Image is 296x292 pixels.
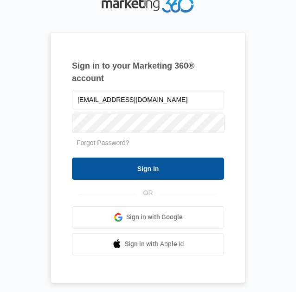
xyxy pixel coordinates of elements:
[125,239,184,249] span: Sign in with Apple Id
[72,90,224,109] input: Email
[72,233,224,255] a: Sign in with Apple Id
[72,60,224,85] h1: Sign in to your Marketing 360® account
[72,158,224,180] input: Sign In
[126,212,183,222] span: Sign in with Google
[137,188,160,198] span: OR
[77,139,129,146] a: Forgot Password?
[72,206,224,229] a: Sign in with Google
